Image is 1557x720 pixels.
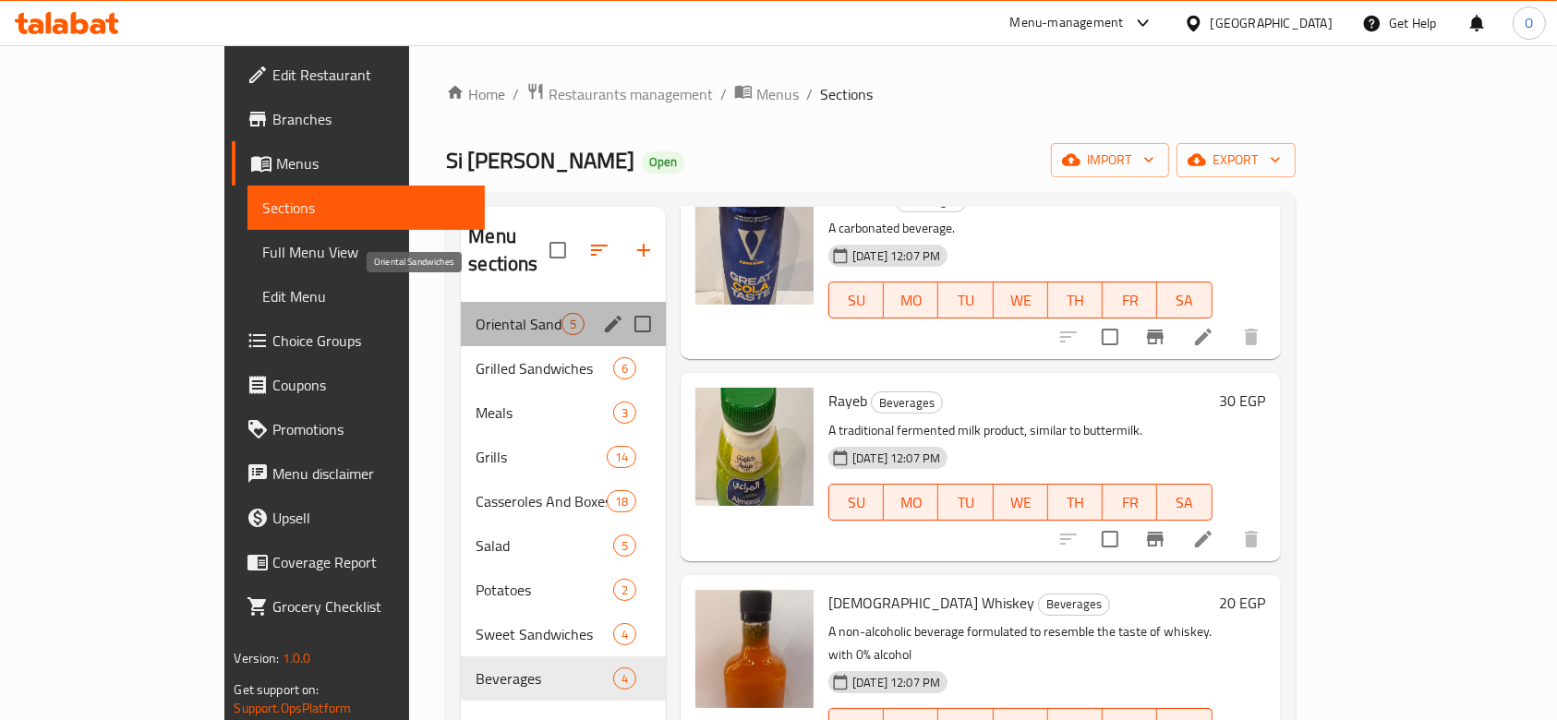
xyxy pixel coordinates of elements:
a: Edit menu item [1192,326,1214,348]
span: FR [1110,287,1150,314]
span: TH [1056,489,1095,516]
span: 1.0.0 [283,646,311,670]
span: Sections [262,197,470,219]
li: / [806,83,813,105]
span: Grocery Checklist [272,595,470,618]
div: Potatoes2 [461,568,666,612]
div: Sweet Sandwiches [476,623,613,645]
span: MO [891,287,931,314]
h6: 20 EGP [1220,590,1266,616]
button: edit [599,310,627,338]
span: FR [1110,489,1150,516]
div: items [561,313,585,335]
span: 18 [608,493,635,510]
span: WE [1001,287,1041,314]
div: Casseroles And Boxes18 [461,479,666,523]
a: Edit Restaurant [232,53,485,97]
div: Beverages [871,391,943,414]
a: Menus [232,141,485,186]
div: Beverages [1038,594,1110,616]
nav: breadcrumb [446,82,1295,106]
span: 14 [608,449,635,466]
button: import [1051,143,1169,177]
img: Halal Whiskey [695,590,814,708]
li: / [720,83,727,105]
a: Coverage Report [232,540,485,584]
span: import [1066,149,1154,172]
button: SA [1157,484,1212,521]
div: Open [642,151,684,174]
span: TH [1056,287,1095,314]
span: Select all sections [538,231,577,270]
span: WE [1001,489,1041,516]
button: Add section [622,228,666,272]
span: SU [837,287,876,314]
span: 4 [614,670,635,688]
button: MO [884,282,938,318]
button: TU [938,282,993,318]
span: [DATE] 12:07 PM [845,674,947,691]
span: 6 [614,360,635,378]
span: Si [PERSON_NAME] [446,139,634,181]
a: Grocery Checklist [232,584,485,629]
div: Sweet Sandwiches4 [461,612,666,656]
span: SA [1165,287,1204,314]
li: / [513,83,519,105]
span: Menu disclaimer [272,462,470,485]
button: WE [994,282,1048,318]
span: Beverages [1039,594,1109,615]
span: Menus [276,152,470,174]
span: TU [946,287,985,314]
span: [DEMOGRAPHIC_DATA] Whiskey [828,589,1034,617]
button: delete [1229,517,1273,561]
button: SU [828,484,884,521]
a: Promotions [232,407,485,451]
span: MO [891,489,931,516]
a: Menu disclaimer [232,451,485,496]
span: Coverage Report [272,551,470,573]
div: items [613,667,636,690]
span: 3 [614,404,635,422]
span: [DATE] 12:07 PM [845,247,947,265]
span: Branches [272,108,470,130]
span: Menus [756,83,799,105]
span: Beverages [476,667,613,690]
span: Potatoes [476,579,613,601]
div: Casseroles And Boxes [476,490,607,512]
button: TH [1048,282,1103,318]
span: Beverages [872,392,942,414]
span: Sort sections [577,228,622,272]
span: Restaurants management [549,83,713,105]
div: Oriental Sandwiches5edit [461,302,666,346]
div: Menu-management [1010,12,1124,34]
span: Grills [476,446,607,468]
h6: 25 EGP [1220,186,1266,212]
button: WE [994,484,1048,521]
button: Branch-specific-item [1133,517,1177,561]
h2: Menu sections [468,222,549,278]
span: Full Menu View [262,241,470,263]
span: Select to update [1091,318,1129,356]
p: A traditional fermented milk product, similar to buttermilk. [828,419,1212,442]
button: Branch-specific-item [1133,315,1177,359]
span: Promotions [272,418,470,440]
button: MO [884,484,938,521]
span: Salad [476,534,613,557]
span: Version: [234,646,279,670]
a: Edit Menu [247,274,485,318]
p: A carbonated beverage. [828,217,1212,240]
span: Edit Restaurant [272,64,470,86]
span: Edit Menu [262,285,470,307]
div: items [613,579,636,601]
a: Branches [232,97,485,141]
div: items [613,357,636,379]
span: Oriental Sandwiches [476,313,561,335]
span: Meals [476,402,613,424]
span: Open [642,154,684,170]
span: Coupons [272,374,470,396]
span: 2 [614,582,635,599]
